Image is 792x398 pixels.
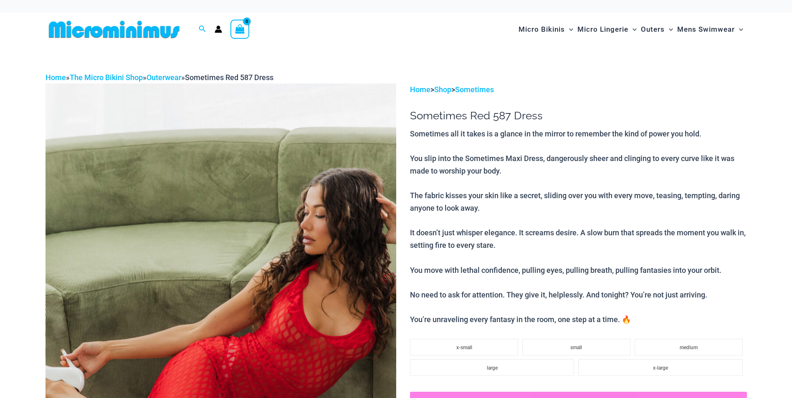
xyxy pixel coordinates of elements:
a: Mens SwimwearMenu ToggleMenu Toggle [675,17,745,42]
span: Menu Toggle [735,19,743,40]
a: Home [46,73,66,82]
a: Micro BikinisMenu ToggleMenu Toggle [516,17,575,42]
span: small [570,345,582,350]
img: MM SHOP LOGO FLAT [46,20,183,39]
li: large [410,359,574,376]
a: Outerwear [147,73,181,82]
a: Account icon link [215,25,222,33]
a: Sometimes [455,85,494,94]
span: Micro Bikinis [519,19,565,40]
li: medium [635,339,743,355]
nav: Site Navigation [515,15,747,43]
a: Micro LingerieMenu ToggleMenu Toggle [575,17,639,42]
h1: Sometimes Red 587 Dress [410,109,746,122]
a: OutersMenu ToggleMenu Toggle [639,17,675,42]
span: Menu Toggle [628,19,637,40]
span: medium [680,345,698,350]
a: View Shopping Cart, empty [230,20,250,39]
a: Shop [434,85,451,94]
p: Sometimes all it takes is a glance in the mirror to remember the kind of power you hold. You slip... [410,128,746,326]
span: » » » [46,73,273,82]
li: small [522,339,630,355]
span: Menu Toggle [665,19,673,40]
span: Sometimes Red 587 Dress [185,73,273,82]
li: x-small [410,339,518,355]
span: Micro Lingerie [577,19,628,40]
p: > > [410,83,746,96]
span: Mens Swimwear [677,19,735,40]
span: Outers [641,19,665,40]
a: Search icon link [199,24,206,35]
li: x-large [578,359,742,376]
a: The Micro Bikini Shop [70,73,143,82]
a: Home [410,85,430,94]
span: large [487,365,498,371]
span: Menu Toggle [565,19,573,40]
span: x-small [456,345,472,350]
span: x-large [653,365,668,371]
